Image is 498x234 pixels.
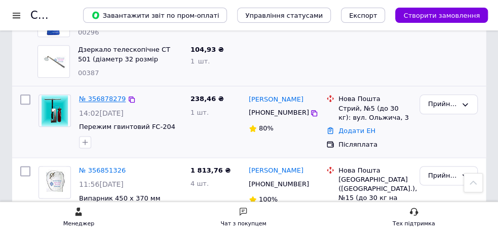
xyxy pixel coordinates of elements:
[338,140,411,149] div: Післяплата
[38,46,69,77] img: Фото товару
[338,166,411,175] div: Нова Пошта
[190,57,210,65] span: 1 шт.
[338,127,375,135] a: Додати ЕН
[249,166,303,176] a: [PERSON_NAME]
[259,124,274,132] span: 80%
[190,109,209,116] span: 1 шт.
[79,180,124,188] span: 11:56[DATE]
[249,109,309,116] span: [PHONE_NUMBER]
[428,171,457,181] div: Прийнято
[349,12,377,19] span: Експорт
[39,166,71,198] a: Фото товару
[249,95,303,105] a: [PERSON_NAME]
[79,109,124,117] span: 14:02[DATE]
[237,8,331,23] button: Управління статусами
[63,219,94,229] div: Менеджер
[83,8,227,23] button: Завантажити звіт по пром-оплаті
[338,104,411,122] div: Стрий, №5 (до 30 кг): вул. Ольжича, 3
[78,28,99,36] span: 00296
[78,46,170,72] a: Дзеркало телескопічне СТ 501 (діаметр 32 розмір 127/500/8)
[79,95,126,103] a: № 356878279
[393,219,435,229] div: Тех підтримка
[341,8,386,23] button: Експорт
[39,94,71,127] a: Фото товару
[79,123,175,130] a: Пережим гвинтовий FC-204
[220,219,266,229] div: Чат з покупцем
[91,11,219,20] span: Завантажити звіт по пром-оплаті
[190,180,209,187] span: 4 шт.
[245,12,323,19] span: Управління статусами
[79,166,126,174] a: № 356851326
[190,166,231,174] span: 1 813,76 ₴
[190,95,224,103] span: 238,46 ₴
[395,8,488,23] button: Створити замовлення
[259,195,278,203] span: 100%
[78,69,99,77] span: 00387
[385,11,488,19] a: Створити замовлення
[403,12,480,19] span: Створити замовлення
[79,194,181,230] a: Випарник 450 x 370 мм одноканальний з капілярною трубкою D-8мм; довжина трубки 1,7 м
[428,99,457,110] div: Прийнято
[42,95,67,126] img: Фото товару
[30,9,133,21] h1: Список замовлень
[249,180,309,188] span: [PHONE_NUMBER]
[338,175,411,230] div: [GEOGRAPHIC_DATA] ([GEOGRAPHIC_DATA].), №15 (до 30 кг на одне місце): вул. [PERSON_NAME][STREET_A...
[338,94,411,104] div: Нова Пошта
[43,166,67,198] img: Фото товару
[190,46,224,53] span: 104,93 ₴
